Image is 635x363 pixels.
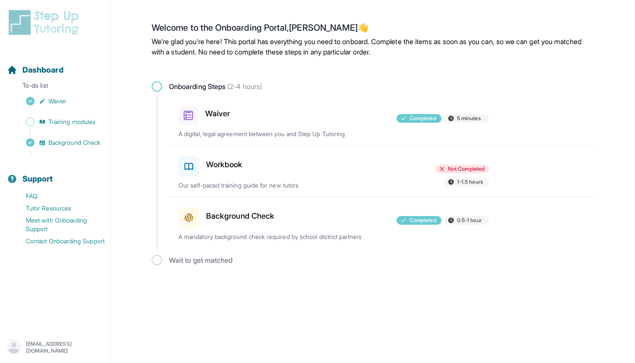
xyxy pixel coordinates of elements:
a: Background Check [7,137,110,149]
p: We're glad you're here! This portal has everything you need to onboard. Complete the items as soo... [152,36,594,57]
a: FAQ [7,190,110,202]
button: [EMAIL_ADDRESS][DOMAIN_NAME] [7,340,103,355]
button: Dashboard [3,50,107,80]
p: A digital, legal agreement between you and Step Up Tutoring [178,130,381,138]
span: Support [22,173,53,185]
img: logo [7,9,84,36]
span: Completed [410,115,436,122]
a: Contact Onboarding Support [7,235,110,247]
span: (2-4 hours) [225,82,262,91]
span: Completed [410,217,436,224]
p: [EMAIL_ADDRESS][DOMAIN_NAME] [26,341,103,354]
p: Our self-paced training guide for new tutors [178,181,381,190]
span: 0.5-1 hour [457,217,482,224]
span: Not Completed [448,166,485,172]
h3: Background Check [206,210,274,222]
p: To-do list [3,81,107,93]
span: Waiver [48,97,67,105]
span: 5 minutes [457,115,481,122]
button: Support [3,159,107,188]
span: Training modules [48,118,95,126]
a: Background CheckCompleted0.5-1 hourA mandatory background check required by school district partners [168,197,594,248]
a: Waiver [7,95,110,107]
h3: Workbook [206,159,243,171]
span: Background Check [48,138,100,147]
a: Dashboard [7,64,63,76]
a: WorkbookNot Completed1-1.5 hoursOur self-paced training guide for new tutors [168,146,594,197]
h2: Welcome to the Onboarding Portal, [PERSON_NAME] 👋 [152,22,594,36]
a: WaiverCompleted5 minutesA digital, legal agreement between you and Step Up Tutoring [168,95,594,145]
a: Tutor Resources [7,202,110,214]
h3: Waiver [205,108,230,120]
span: Onboarding Steps [169,81,262,92]
a: Meet with Onboarding Support [7,214,110,235]
span: Dashboard [22,64,63,76]
span: 1-1.5 hours [457,178,483,185]
a: Training modules [7,116,110,128]
p: A mandatory background check required by school district partners [178,232,381,241]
